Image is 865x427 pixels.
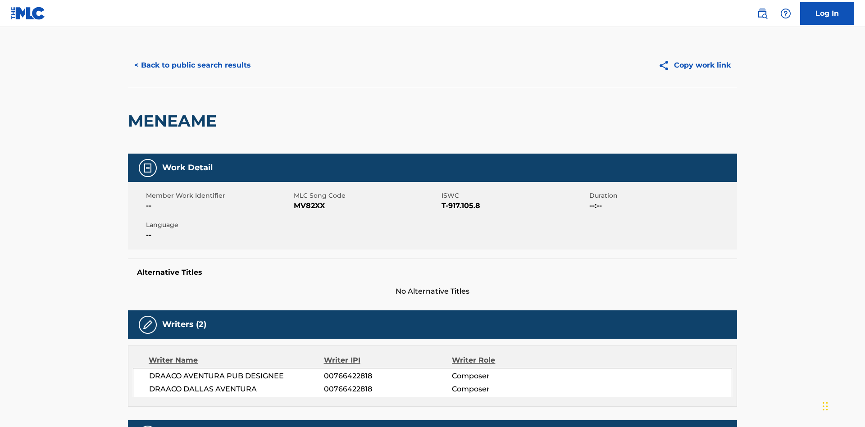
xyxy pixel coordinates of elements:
[658,60,674,71] img: Copy work link
[780,8,791,19] img: help
[324,355,452,366] div: Writer IPI
[757,8,768,19] img: search
[142,319,153,330] img: Writers
[324,371,452,382] span: 00766422818
[128,286,737,297] span: No Alternative Titles
[442,191,587,200] span: ISWC
[589,200,735,211] span: --:--
[589,191,735,200] span: Duration
[137,268,728,277] h5: Alternative Titles
[452,371,569,382] span: Composer
[324,384,452,395] span: 00766422818
[149,355,324,366] div: Writer Name
[128,111,221,131] h2: MENEAME
[452,384,569,395] span: Composer
[753,5,771,23] a: Public Search
[442,200,587,211] span: T-917.105.8
[146,200,291,211] span: --
[146,230,291,241] span: --
[162,163,213,173] h5: Work Detail
[800,2,854,25] a: Log In
[128,54,257,77] button: < Back to public search results
[162,319,206,330] h5: Writers (2)
[142,163,153,173] img: Work Detail
[294,191,439,200] span: MLC Song Code
[823,393,828,420] div: Drag
[452,355,569,366] div: Writer Role
[294,200,439,211] span: MV82XX
[149,371,324,382] span: DRAACO AVENTURA PUB DESIGNEE
[146,191,291,200] span: Member Work Identifier
[777,5,795,23] div: Help
[146,220,291,230] span: Language
[652,54,737,77] button: Copy work link
[11,7,46,20] img: MLC Logo
[820,384,865,427] iframe: Chat Widget
[149,384,324,395] span: DRAACO DALLAS AVENTURA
